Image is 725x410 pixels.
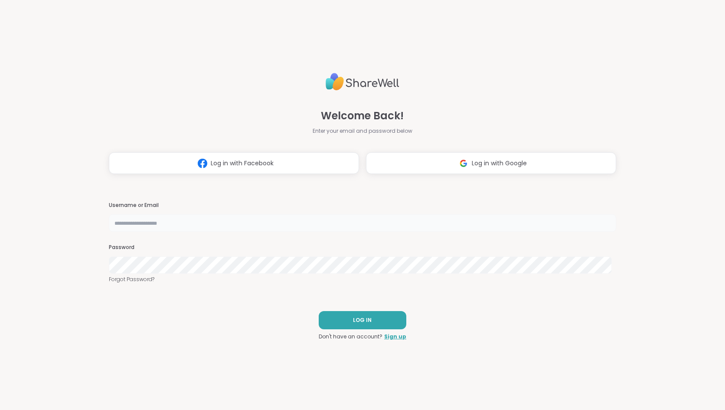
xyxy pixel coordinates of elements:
[321,108,404,124] span: Welcome Back!
[109,276,616,283] a: Forgot Password?
[319,333,382,341] span: Don't have an account?
[109,202,616,209] h3: Username or Email
[211,159,274,168] span: Log in with Facebook
[472,159,527,168] span: Log in with Google
[313,127,412,135] span: Enter your email and password below
[353,316,372,324] span: LOG IN
[455,155,472,171] img: ShareWell Logomark
[384,333,406,341] a: Sign up
[194,155,211,171] img: ShareWell Logomark
[366,152,616,174] button: Log in with Google
[326,69,399,94] img: ShareWell Logo
[319,311,406,329] button: LOG IN
[109,244,616,251] h3: Password
[109,152,359,174] button: Log in with Facebook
